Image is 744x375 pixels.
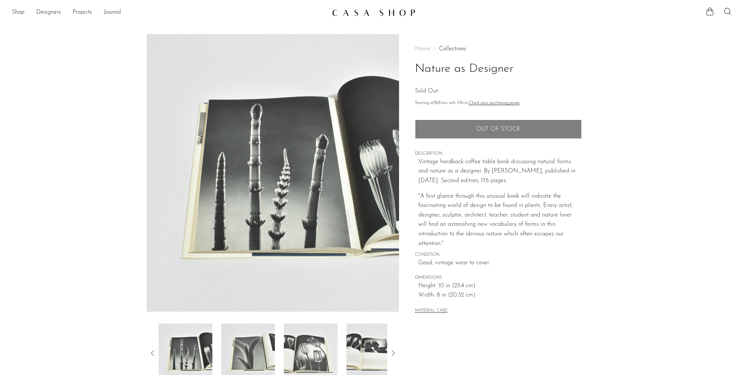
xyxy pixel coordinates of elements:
[147,34,399,312] img: Nature as Designer
[415,275,582,281] span: DIMENSIONS
[415,151,582,157] span: DESCRIPTION
[418,281,582,291] span: Height: 10 in (25.4 cm)
[415,46,430,52] span: Home
[415,46,582,52] nav: Breadcrumbs
[415,88,438,94] span: Sold Out
[12,6,326,19] nav: Desktop navigation
[418,192,582,249] p: "A first glance through this unusual book will indicate the fascinating world of design to be fou...
[12,8,24,17] a: Shop
[418,258,582,268] span: Good; vintage wear to cover.
[36,8,61,17] a: Designers
[415,60,582,78] h1: Nature as Designer
[434,101,441,105] span: $28
[73,8,92,17] a: Projects
[418,157,582,186] p: Vintage hardback coffee table book discussing natural forms and nature as a designer. By [PERSON_...
[469,101,520,105] a: Check your purchasing power - Learn more about Affirm Financing (opens in modal)
[415,252,582,258] span: CONDITION
[415,308,448,314] button: MATERIAL CARE
[439,46,466,52] a: Collections
[415,100,582,107] p: Starting at /mo with Affirm.
[418,291,582,300] span: Width: 8 in (20.32 cm)
[476,126,520,133] span: Out of stock
[415,120,582,139] button: Add to cart
[104,8,121,17] a: Journal
[12,6,326,19] ul: NEW HEADER MENU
